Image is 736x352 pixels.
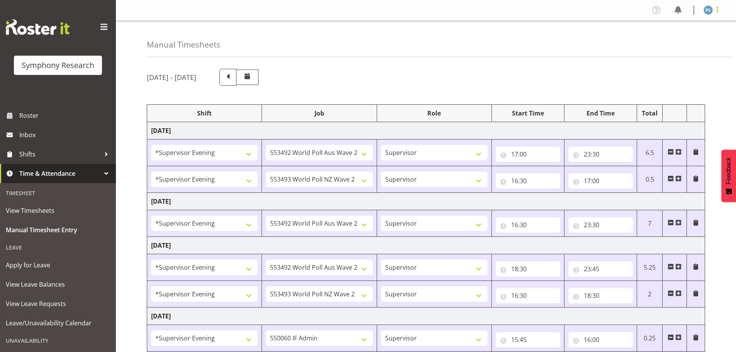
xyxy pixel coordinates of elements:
[2,275,114,294] a: View Leave Balances
[496,261,560,277] input: Click to select...
[147,122,705,139] td: [DATE]
[19,129,112,141] span: Inbox
[147,73,196,82] h5: [DATE] - [DATE]
[266,109,372,118] div: Job
[147,40,220,49] h4: Manual Timesheets
[637,139,663,166] td: 6.5
[568,146,633,162] input: Click to select...
[568,261,633,277] input: Click to select...
[381,109,488,118] div: Role
[637,254,663,281] td: 5.25
[151,109,258,118] div: Shift
[147,193,705,210] td: [DATE]
[641,109,659,118] div: Total
[725,157,732,184] span: Feedback
[19,168,100,179] span: Time & Attendance
[6,224,110,236] span: Manual Timesheet Entry
[6,259,110,271] span: Apply for Leave
[568,332,633,347] input: Click to select...
[496,217,560,233] input: Click to select...
[2,294,114,313] a: View Leave Requests
[6,317,110,329] span: Leave/Unavailability Calendar
[637,325,663,352] td: 0.25
[2,220,114,240] a: Manual Timesheet Entry
[2,185,114,201] div: Timesheet
[6,298,110,309] span: View Leave Requests
[6,205,110,216] span: View Timesheets
[22,60,94,71] div: Symphony Research
[147,237,705,254] td: [DATE]
[568,109,633,118] div: End Time
[496,173,560,189] input: Click to select...
[2,313,114,333] a: Leave/Unavailability Calendar
[2,201,114,220] a: View Timesheets
[19,148,100,160] span: Shifts
[568,217,633,233] input: Click to select...
[2,255,114,275] a: Apply for Leave
[2,333,114,349] div: Unavailability
[637,281,663,308] td: 2
[147,308,705,325] td: [DATE]
[2,240,114,255] div: Leave
[704,5,713,15] img: paul-s-stoneham1982.jpg
[496,146,560,162] input: Click to select...
[6,279,110,290] span: View Leave Balances
[496,288,560,303] input: Click to select...
[19,110,112,121] span: Roster
[721,150,736,202] button: Feedback - Show survey
[496,109,560,118] div: Start Time
[6,19,70,35] img: Rosterit website logo
[637,166,663,193] td: 0.5
[568,288,633,303] input: Click to select...
[568,173,633,189] input: Click to select...
[637,210,663,237] td: 7
[496,332,560,347] input: Click to select...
